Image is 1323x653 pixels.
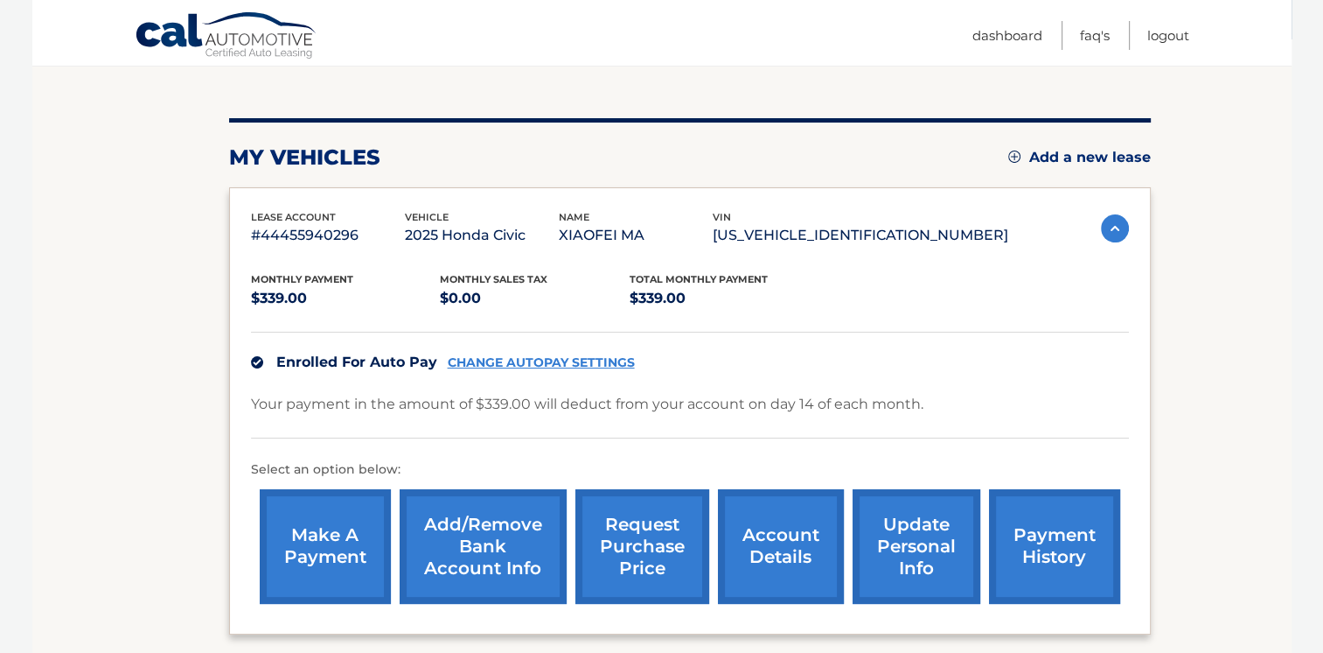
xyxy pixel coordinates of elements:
[630,273,768,285] span: Total Monthly Payment
[251,286,441,311] p: $339.00
[400,489,567,604] a: Add/Remove bank account info
[972,21,1042,50] a: Dashboard
[276,354,437,370] span: Enrolled For Auto Pay
[448,355,635,370] a: CHANGE AUTOPAY SETTINGS
[1080,21,1110,50] a: FAQ's
[853,489,980,604] a: update personal info
[260,489,391,604] a: make a payment
[1147,21,1189,50] a: Logout
[559,211,589,223] span: name
[989,489,1120,604] a: payment history
[718,489,844,604] a: account details
[405,211,449,223] span: vehicle
[405,223,559,248] p: 2025 Honda Civic
[251,211,336,223] span: lease account
[251,273,353,285] span: Monthly Payment
[559,223,713,248] p: XIAOFEI MA
[135,11,318,62] a: Cal Automotive
[713,223,1008,248] p: [US_VEHICLE_IDENTIFICATION_NUMBER]
[575,489,709,604] a: request purchase price
[251,356,263,369] img: check.svg
[1008,149,1151,166] a: Add a new lease
[251,460,1129,481] p: Select an option below:
[251,392,923,417] p: Your payment in the amount of $339.00 will deduct from your account on day 14 of each month.
[440,273,547,285] span: Monthly sales Tax
[630,286,819,311] p: $339.00
[251,223,405,248] p: #44455940296
[1101,214,1129,242] img: accordion-active.svg
[229,144,380,171] h2: my vehicles
[1008,151,1020,163] img: add.svg
[440,286,630,311] p: $0.00
[713,211,731,223] span: vin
